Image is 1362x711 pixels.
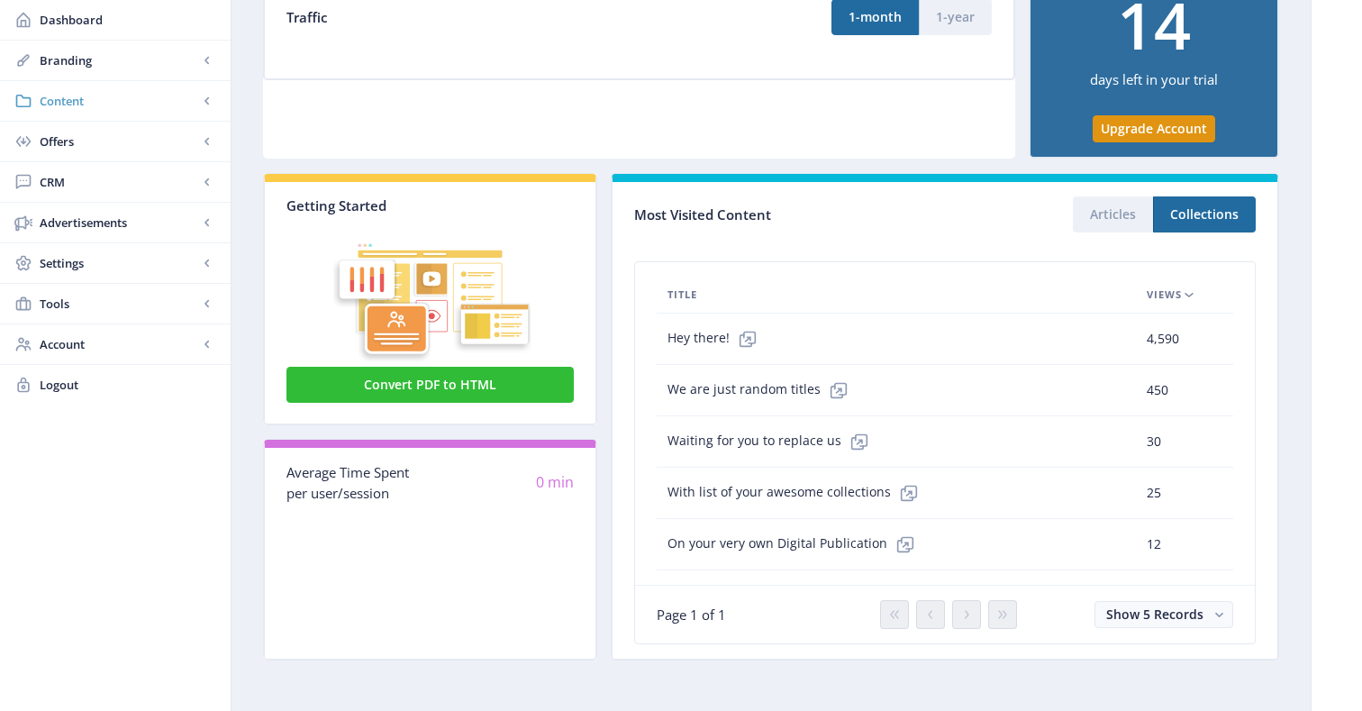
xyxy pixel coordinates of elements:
div: Traffic [286,7,639,28]
span: 30 [1147,431,1161,452]
span: Tools [40,295,198,313]
span: Title [667,284,697,305]
span: Page 1 of 1 [657,606,726,624]
span: Content [40,92,198,110]
span: Views [1147,284,1182,305]
div: Average Time Spent per user/session [286,462,431,503]
span: Branding [40,51,198,69]
span: Logout [40,376,216,394]
div: Getting Started [286,196,574,214]
span: Account [40,335,198,353]
span: Offers [40,132,198,150]
span: Settings [40,254,198,272]
span: 12 [1147,533,1161,555]
span: 450 [1147,379,1168,401]
button: Articles [1073,196,1153,232]
img: graphic [286,214,574,363]
div: days left in your trial [1090,57,1218,115]
span: 4,590 [1147,328,1179,350]
span: CRM [40,173,198,191]
span: 25 [1147,482,1161,504]
button: Collections [1153,196,1256,232]
button: Show 5 Records [1094,601,1233,628]
span: On your very own Digital Publication [667,526,923,562]
span: Advertisements [40,214,198,232]
span: Hey there! [667,321,766,357]
span: With list of your awesome collections [667,475,927,511]
div: 0 min [431,472,575,493]
span: Dashboard [40,11,216,29]
button: Convert PDF to HTML [286,367,574,403]
span: Show 5 Records [1106,606,1203,623]
span: Waiting for you to replace us [667,424,877,460]
div: Most Visited Content [634,201,945,229]
span: We are just random titles [667,372,857,408]
button: Upgrade Account [1093,115,1215,142]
